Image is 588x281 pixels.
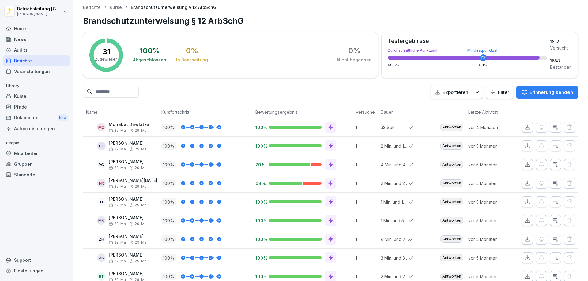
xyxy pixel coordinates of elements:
[3,159,70,169] a: Gruppen
[135,240,148,245] span: 29. Mai
[255,199,264,205] p: 100%
[161,109,249,115] p: Kursfortschritt
[3,55,70,66] a: Berichte
[530,89,573,96] p: Erinnerung senden
[516,86,578,99] button: Erinnerung senden
[176,57,208,63] div: In Bearbeitung
[468,255,512,261] p: vor 5 Monaten
[440,198,463,205] div: Antworten
[479,63,488,67] div: 60 %
[356,273,378,280] p: 1
[95,57,118,62] p: Zugewiesen
[3,138,70,148] p: People
[3,91,70,102] a: Kurse
[109,184,127,189] span: 22. Mai
[3,23,70,34] a: Home
[109,128,127,133] span: 22. Mai
[83,5,101,10] a: Berichte
[161,179,176,187] p: 100 %
[3,102,70,112] a: Pfade
[109,222,127,226] span: 22. Mai
[440,254,463,261] div: Antworten
[356,199,378,205] p: 1
[104,5,106,10] p: /
[3,66,70,77] a: Veranstaltungen
[109,253,148,258] p: [PERSON_NAME]
[388,49,547,52] div: Durchschnittliche Punktzahl
[490,89,509,95] div: Filter
[97,142,106,150] div: DE
[109,159,148,165] p: [PERSON_NAME]
[3,45,70,55] a: Audits
[161,161,176,168] p: 100 %
[109,271,148,276] p: [PERSON_NAME]
[255,236,264,242] p: 100%
[381,124,409,131] p: 33 Sek.
[468,199,512,205] p: vor 5 Monaten
[133,57,166,63] div: Abgeschlossen
[97,160,106,169] div: PG
[3,169,70,180] div: Standorte
[86,109,155,115] p: Name
[440,124,463,131] div: Antworten
[356,255,378,261] p: 1
[440,273,463,280] div: Antworten
[381,143,409,149] p: 2 Min. und 17 Sek.
[356,161,378,168] p: 1
[337,57,372,63] div: Nicht begonnen
[356,109,375,115] p: Versuche
[109,147,127,151] span: 22. Mai
[440,217,463,224] div: Antworten
[3,34,70,45] a: News
[550,45,572,51] div: Versucht
[109,197,148,202] p: [PERSON_NAME]
[381,236,409,242] p: 4 Min. und 7 Sek.
[348,47,360,54] div: 0 %
[97,123,106,131] div: MD
[3,123,70,134] a: Automatisierungen
[110,5,122,10] a: Kurse
[550,64,572,70] div: Bestanden
[126,5,127,10] p: /
[381,180,409,187] p: 2 Min. und 22 Sek.
[58,114,68,121] div: New
[255,162,264,168] p: 79%
[468,124,512,131] p: vor 4 Monaten
[440,161,463,168] div: Antworten
[356,124,378,131] p: 1
[17,12,62,16] p: [PERSON_NAME]
[3,81,70,91] p: Library
[135,222,148,226] span: 29. Mai
[468,161,512,168] p: vor 5 Monaten
[97,272,106,281] div: BT
[467,49,499,52] div: Mindestpunktzahl
[161,235,176,243] p: 100 %
[109,240,127,245] span: 22. Mai
[255,124,264,130] p: 100%
[381,199,409,205] p: 1 Min. und 19 Sek.
[135,184,148,189] span: 29. Mai
[97,216,106,225] div: MK
[97,235,106,243] div: ZH
[356,143,378,149] p: 1
[381,109,406,115] p: Dauer
[255,143,264,149] p: 100%
[3,265,70,276] div: Einstellungen
[431,86,483,99] button: Exportieren
[131,5,217,10] p: Brandschutzunterweisung § 12 ArbSchG
[109,215,148,220] p: [PERSON_NAME]
[161,124,176,131] p: 100 %
[3,148,70,159] a: Mitarbeiter
[255,255,264,261] p: 100%
[468,236,512,242] p: vor 5 Monaten
[109,203,127,207] span: 22. Mai
[381,161,409,168] p: 4 Min. und 43 Sek.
